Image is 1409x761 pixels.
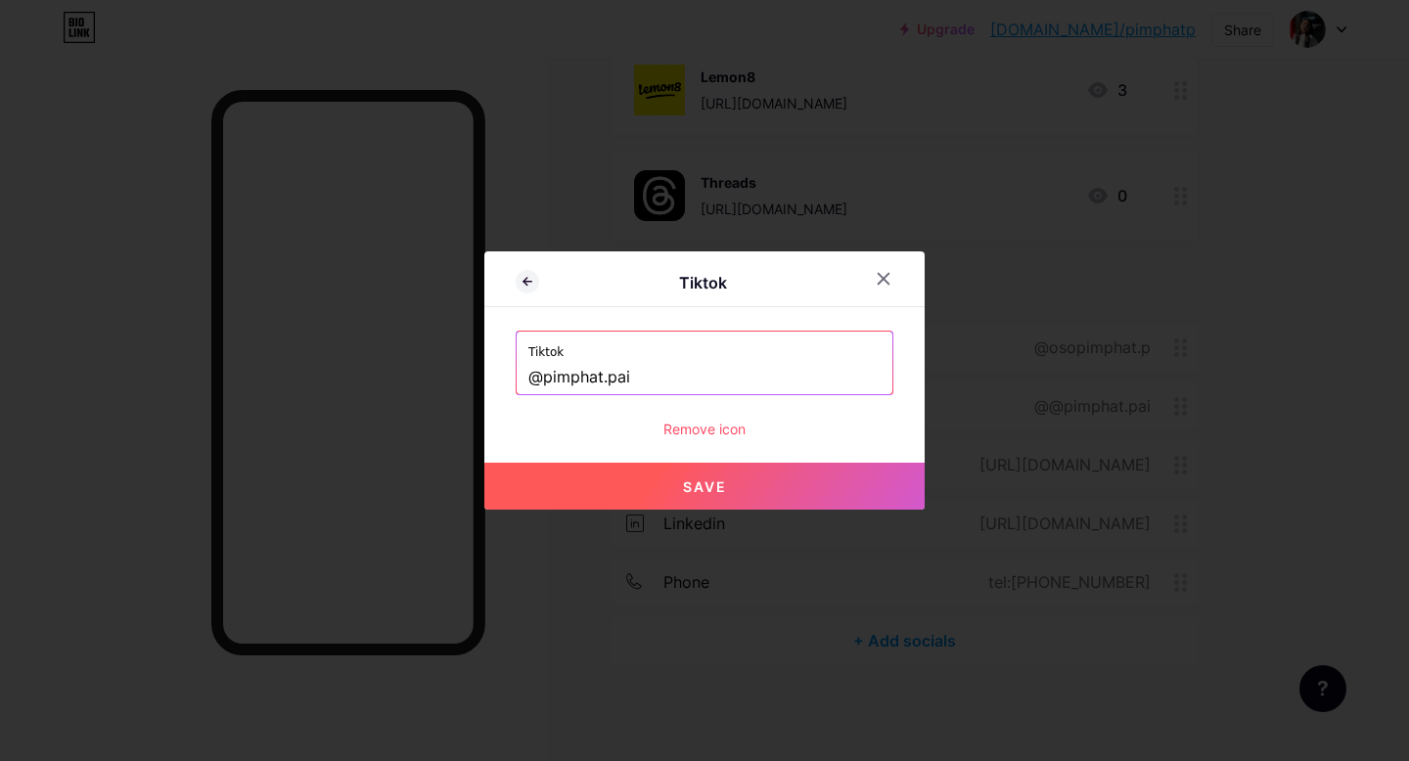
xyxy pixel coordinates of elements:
div: Remove icon [516,419,893,439]
input: TikTok username [528,361,881,394]
label: Tiktok [528,332,881,361]
div: Tiktok [539,271,866,294]
button: Save [484,463,925,510]
span: Save [683,478,727,495]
